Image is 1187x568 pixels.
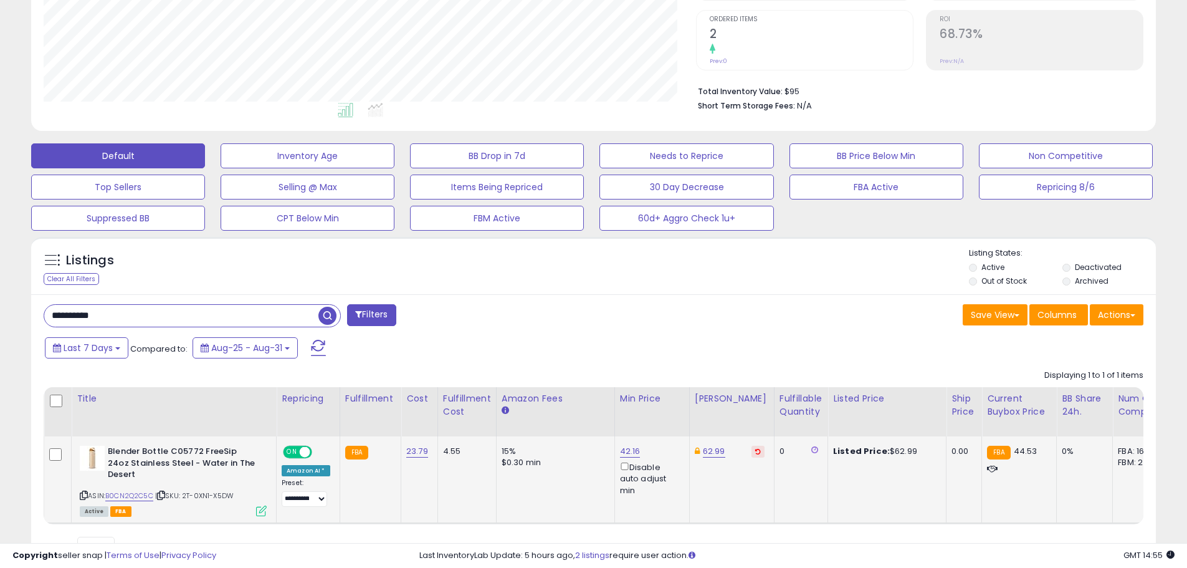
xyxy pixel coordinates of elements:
[107,549,160,561] a: Terms of Use
[833,446,937,457] div: $62.99
[789,143,963,168] button: BB Price Below Min
[779,392,822,418] div: Fulfillable Quantity
[53,541,143,553] span: Show: entries
[710,57,727,65] small: Prev: 0
[221,206,394,231] button: CPT Below Min
[1044,370,1143,382] div: Displaying 1 to 1 of 1 items
[502,457,605,468] div: $0.30 min
[698,86,783,97] b: Total Inventory Value:
[77,392,271,405] div: Title
[1029,304,1088,325] button: Columns
[710,16,913,23] span: Ordered Items
[1123,549,1175,561] span: 2025-09-8 14:55 GMT
[31,143,205,168] button: Default
[620,392,684,405] div: Min Price
[31,206,205,231] button: Suppressed BB
[211,342,282,354] span: Aug-25 - Aug-31
[443,392,491,418] div: Fulfillment Cost
[789,175,963,200] button: FBA Active
[502,446,605,457] div: 15%
[282,392,335,405] div: Repricing
[599,143,773,168] button: Needs to Reprice
[987,446,1010,460] small: FBA
[698,83,1134,98] li: $95
[969,248,1156,259] p: Listing States:
[406,392,432,405] div: Cost
[502,405,509,416] small: Amazon Fees.
[981,262,1004,272] label: Active
[1037,309,1077,321] span: Columns
[105,491,153,501] a: B0CN2Q2C5C
[12,550,216,562] div: seller snap | |
[987,392,1051,418] div: Current Buybox Price
[963,304,1027,325] button: Save View
[406,445,428,458] a: 23.79
[620,460,680,496] div: Disable auto adjust min
[345,392,396,405] div: Fulfillment
[130,343,188,355] span: Compared to:
[979,175,1153,200] button: Repricing 8/6
[599,206,773,231] button: 60d+ Aggro Check 1u+
[797,100,812,112] span: N/A
[410,143,584,168] button: BB Drop in 7d
[31,175,205,200] button: Top Sellers
[695,392,769,405] div: [PERSON_NAME]
[1014,445,1037,457] span: 44.53
[161,549,216,561] a: Privacy Policy
[110,506,131,517] span: FBA
[443,446,487,457] div: 4.55
[80,446,267,515] div: ASIN:
[979,143,1153,168] button: Non Competitive
[981,276,1027,286] label: Out of Stock
[1075,262,1122,272] label: Deactivated
[282,479,330,507] div: Preset:
[66,252,114,269] h5: Listings
[951,392,976,418] div: Ship Price
[940,16,1143,23] span: ROI
[221,143,394,168] button: Inventory Age
[1118,457,1159,468] div: FBM: 2
[282,465,330,476] div: Amazon AI *
[1118,392,1163,418] div: Num of Comp.
[951,446,972,457] div: 0.00
[1075,276,1108,286] label: Archived
[347,304,396,326] button: Filters
[12,549,58,561] strong: Copyright
[833,392,941,405] div: Listed Price
[620,445,641,458] a: 42.16
[1118,446,1159,457] div: FBA: 16
[80,506,108,517] span: All listings currently available for purchase on Amazon
[193,337,298,359] button: Aug-25 - Aug-31
[575,549,609,561] a: 2 listings
[410,175,584,200] button: Items Being Repriced
[419,550,1175,562] div: Last InventoryLab Update: 5 hours ago, require user action.
[410,206,584,231] button: FBM Active
[310,447,330,458] span: OFF
[221,175,394,200] button: Selling @ Max
[940,27,1143,44] h2: 68.73%
[833,445,890,457] b: Listed Price:
[698,100,795,111] b: Short Term Storage Fees:
[779,446,818,457] div: 0
[1062,392,1107,418] div: BB Share 24h.
[284,447,300,458] span: ON
[1090,304,1143,325] button: Actions
[155,491,234,501] span: | SKU: 2T-0XN1-X5DW
[710,27,913,44] h2: 2
[940,57,964,65] small: Prev: N/A
[345,446,368,460] small: FBA
[108,446,259,484] b: Blender Bottle C05772 FreeSip 24oz Stainless Steel - Water in The Desert
[1062,446,1103,457] div: 0%
[502,392,609,405] div: Amazon Fees
[703,445,725,458] a: 62.99
[64,342,113,354] span: Last 7 Days
[80,446,105,471] img: 21P+z0SanpL._SL40_.jpg
[44,273,99,285] div: Clear All Filters
[45,337,128,359] button: Last 7 Days
[599,175,773,200] button: 30 Day Decrease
